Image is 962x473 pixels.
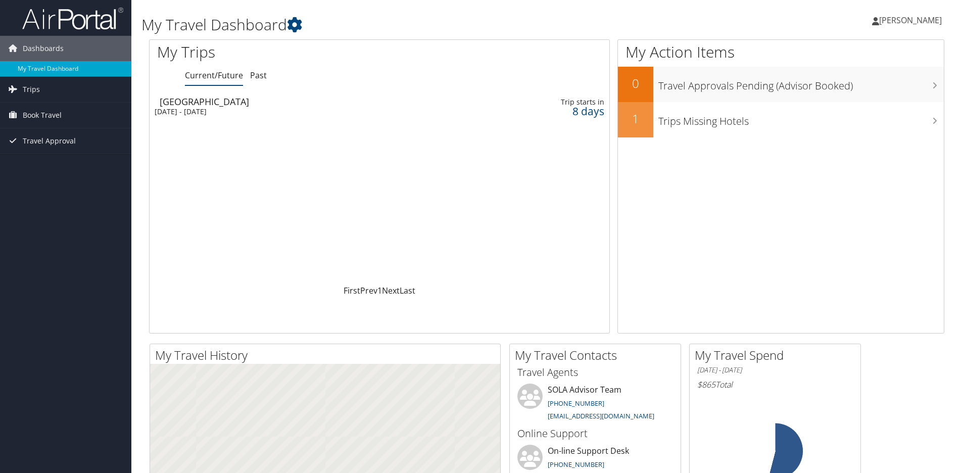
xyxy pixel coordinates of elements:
a: First [344,285,360,296]
a: Next [382,285,400,296]
h3: Travel Approvals Pending (Advisor Booked) [658,74,944,93]
a: Prev [360,285,377,296]
h2: My Travel History [155,347,500,364]
a: 1 [377,285,382,296]
span: Book Travel [23,103,62,128]
span: Dashboards [23,36,64,61]
h2: My Travel Contacts [515,347,681,364]
h1: My Trips [157,41,410,63]
h1: My Action Items [618,41,944,63]
span: [PERSON_NAME] [879,15,942,26]
a: Last [400,285,415,296]
h2: My Travel Spend [695,347,860,364]
a: Past [250,70,267,81]
div: 8 days [504,107,604,116]
h6: [DATE] - [DATE] [697,365,853,375]
li: SOLA Advisor Team [512,384,678,425]
a: [PHONE_NUMBER] [548,399,604,408]
h3: Travel Agents [517,365,673,380]
a: [PERSON_NAME] [872,5,952,35]
a: 0Travel Approvals Pending (Advisor Booked) [618,67,944,102]
div: [DATE] - [DATE] [155,107,444,116]
a: Current/Future [185,70,243,81]
div: Trip starts in [504,98,604,107]
img: airportal-logo.png [22,7,123,30]
h2: 1 [618,110,653,127]
a: [PHONE_NUMBER] [548,460,604,469]
a: [EMAIL_ADDRESS][DOMAIN_NAME] [548,411,654,420]
h3: Online Support [517,427,673,441]
h6: Total [697,379,853,390]
span: $865 [697,379,715,390]
span: Travel Approval [23,128,76,154]
span: Trips [23,77,40,102]
a: 1Trips Missing Hotels [618,102,944,137]
h1: My Travel Dashboard [141,14,682,35]
h3: Trips Missing Hotels [658,109,944,128]
h2: 0 [618,75,653,92]
div: [GEOGRAPHIC_DATA] [160,97,449,106]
